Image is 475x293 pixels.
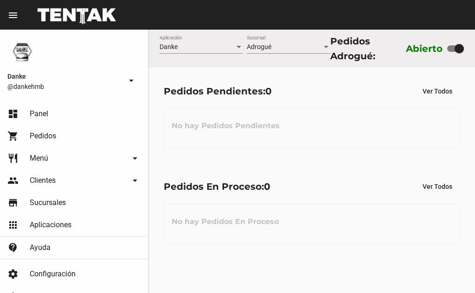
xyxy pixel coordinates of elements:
span: Menú [30,154,48,163]
span: Aplicaciones [30,220,71,230]
span: Danke [160,43,178,50]
label: Abierto [406,41,443,56]
span: 0 [265,86,272,97]
img: 1d4517d0-56da-456b-81f5-6111ccf01445.png [7,37,37,67]
mat-icon: restaurant [7,153,19,164]
mat-icon: settings [7,268,19,280]
mat-icon: arrow_drop_down [129,153,141,164]
span: Ver Todos [423,87,452,95]
span: Panel [30,109,48,118]
mat-icon: contact_support [7,242,19,253]
mat-icon: dashboard [7,108,19,119]
span: @dankehmb [7,82,122,91]
mat-icon: apps [7,219,19,231]
span: Pedidos [30,131,56,141]
span: Ayuda [30,243,51,252]
div: Pedidos Adrogué: [330,34,402,63]
span: Sucursales [30,198,66,207]
span: Danke [7,71,122,82]
mat-icon: menu [7,10,19,21]
h3: No hay Pedidos En Proceso [164,208,286,236]
mat-icon: people [7,175,19,186]
span: Configuración [30,269,76,279]
div: Pedidos En Proceso: [164,179,270,194]
span: Ver Todos [423,183,452,190]
span: 0 [264,181,270,192]
mat-icon: store [7,197,19,208]
button: Ver Todos [415,178,460,195]
button: Ver Todos [415,83,460,100]
mat-icon: arrow_drop_down [129,175,141,186]
h3: No hay Pedidos Pendientes [164,112,287,140]
span: Clientes [30,176,56,185]
mat-icon: arrow_drop_down [126,75,137,86]
div: Pedidos Pendientes: [164,84,272,99]
mat-icon: shopping_cart [7,131,19,142]
span: Adrogué [247,43,271,50]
